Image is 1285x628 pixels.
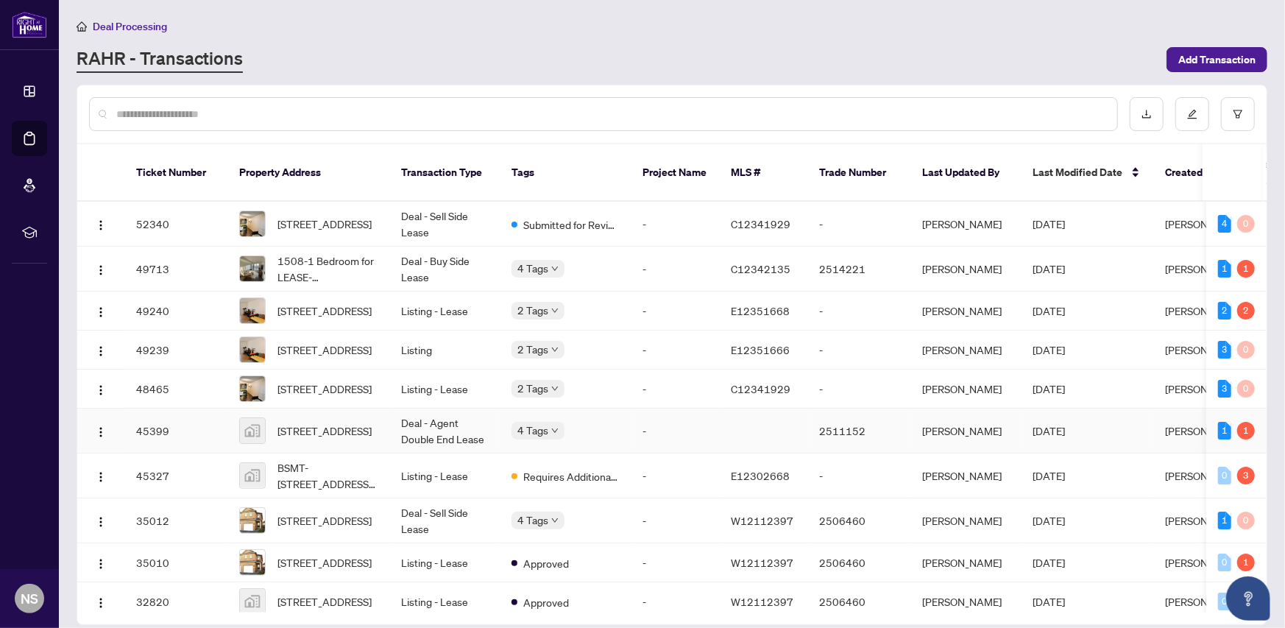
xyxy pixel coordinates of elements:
[631,144,719,202] th: Project Name
[277,342,372,358] span: [STREET_ADDRESS]
[631,409,719,454] td: -
[240,337,265,362] img: thumbnail-img
[89,377,113,401] button: Logo
[95,384,107,396] img: Logo
[1141,109,1152,119] span: download
[389,292,500,331] td: Listing - Lease
[124,292,227,331] td: 49240
[277,216,372,232] span: [STREET_ADDRESS]
[1218,554,1231,571] div: 0
[731,514,793,527] span: W12112397
[1237,512,1255,529] div: 0
[1167,47,1267,72] button: Add Transaction
[124,247,227,292] td: 49713
[807,543,910,582] td: 2506460
[95,597,107,609] img: Logo
[389,498,500,543] td: Deal - Sell Side Lease
[124,582,227,621] td: 32820
[277,554,372,571] span: [STREET_ADDRESS]
[93,20,167,33] span: Deal Processing
[1237,341,1255,359] div: 0
[240,256,265,281] img: thumbnail-img
[1165,262,1245,275] span: [PERSON_NAME]
[631,247,719,292] td: -
[551,517,559,524] span: down
[277,459,378,492] span: BSMT-[STREET_ADDRESS][PERSON_NAME][PERSON_NAME]
[807,498,910,543] td: 2506460
[77,21,87,32] span: home
[1165,217,1245,230] span: [PERSON_NAME]
[124,144,227,202] th: Ticket Number
[1033,164,1122,180] span: Last Modified Date
[631,582,719,621] td: -
[631,331,719,370] td: -
[240,211,265,236] img: thumbnail-img
[807,409,910,454] td: 2511152
[1218,302,1231,320] div: 2
[807,331,910,370] td: -
[523,594,569,610] span: Approved
[1033,382,1065,395] span: [DATE]
[1153,144,1242,202] th: Created By
[731,304,790,317] span: E12351668
[240,550,265,575] img: thumbnail-img
[389,454,500,498] td: Listing - Lease
[517,341,548,358] span: 2 Tags
[910,543,1021,582] td: [PERSON_NAME]
[1178,48,1256,71] span: Add Transaction
[389,247,500,292] td: Deal - Buy Side Lease
[910,331,1021,370] td: [PERSON_NAME]
[910,247,1021,292] td: [PERSON_NAME]
[277,512,372,529] span: [STREET_ADDRESS]
[910,498,1021,543] td: [PERSON_NAME]
[240,463,265,488] img: thumbnail-img
[89,299,113,322] button: Logo
[1237,260,1255,278] div: 1
[124,454,227,498] td: 45327
[910,202,1021,247] td: [PERSON_NAME]
[124,370,227,409] td: 48465
[1130,97,1164,131] button: download
[124,202,227,247] td: 52340
[1237,215,1255,233] div: 0
[1226,576,1270,621] button: Open asap
[389,331,500,370] td: Listing
[1218,341,1231,359] div: 3
[807,247,910,292] td: 2514221
[240,589,265,614] img: thumbnail-img
[731,382,790,395] span: C12341929
[1218,467,1231,484] div: 0
[731,556,793,569] span: W12112397
[1218,512,1231,529] div: 1
[517,380,548,397] span: 2 Tags
[1218,260,1231,278] div: 1
[1233,109,1243,119] span: filter
[89,464,113,487] button: Logo
[910,582,1021,621] td: [PERSON_NAME]
[910,144,1021,202] th: Last Updated By
[1237,467,1255,484] div: 3
[807,292,910,331] td: -
[77,46,243,73] a: RAHR - Transactions
[1221,97,1255,131] button: filter
[389,543,500,582] td: Listing - Lease
[551,307,559,314] span: down
[95,264,107,276] img: Logo
[1218,593,1231,610] div: 0
[807,454,910,498] td: -
[500,144,631,202] th: Tags
[240,418,265,443] img: thumbnail-img
[89,590,113,613] button: Logo
[240,376,265,401] img: thumbnail-img
[910,292,1021,331] td: [PERSON_NAME]
[389,582,500,621] td: Listing - Lease
[1033,343,1065,356] span: [DATE]
[731,595,793,608] span: W12112397
[731,262,790,275] span: C12342135
[1218,380,1231,398] div: 3
[517,260,548,277] span: 4 Tags
[21,588,38,609] span: NS
[89,509,113,532] button: Logo
[910,409,1021,454] td: [PERSON_NAME]
[1165,424,1245,437] span: [PERSON_NAME]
